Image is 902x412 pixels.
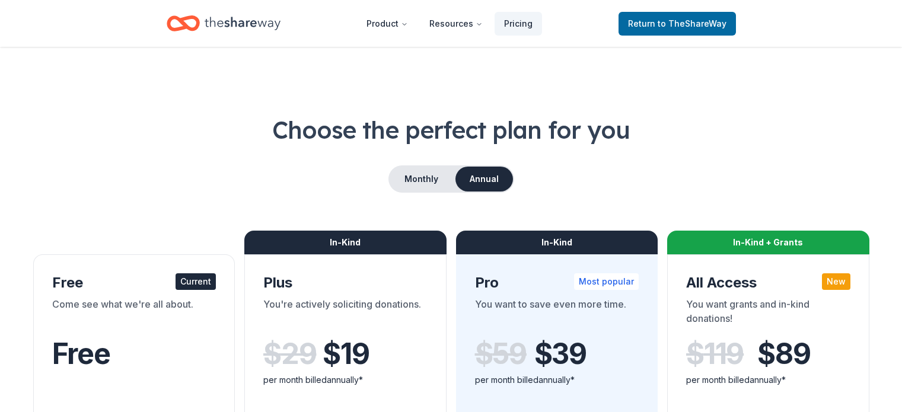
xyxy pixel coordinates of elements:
[390,167,453,191] button: Monthly
[420,12,492,36] button: Resources
[574,273,639,290] div: Most popular
[757,337,810,371] span: $ 89
[475,273,639,292] div: Pro
[619,12,736,36] a: Returnto TheShareWay
[475,297,639,330] div: You want to save even more time.
[28,113,874,146] h1: Choose the perfect plan for you
[822,273,850,290] div: New
[167,9,281,37] a: Home
[475,373,639,387] div: per month billed annually*
[455,167,513,191] button: Annual
[686,273,850,292] div: All Access
[52,336,110,371] span: Free
[686,373,850,387] div: per month billed annually*
[628,17,726,31] span: Return
[52,273,216,292] div: Free
[263,273,428,292] div: Plus
[357,12,417,36] button: Product
[176,273,216,290] div: Current
[658,18,726,28] span: to TheShareWay
[495,12,542,36] a: Pricing
[52,297,216,330] div: Come see what we're all about.
[456,231,658,254] div: In-Kind
[686,297,850,330] div: You want grants and in-kind donations!
[263,297,428,330] div: You're actively soliciting donations.
[323,337,369,371] span: $ 19
[263,373,428,387] div: per month billed annually*
[667,231,869,254] div: In-Kind + Grants
[357,9,542,37] nav: Main
[244,231,447,254] div: In-Kind
[534,337,587,371] span: $ 39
